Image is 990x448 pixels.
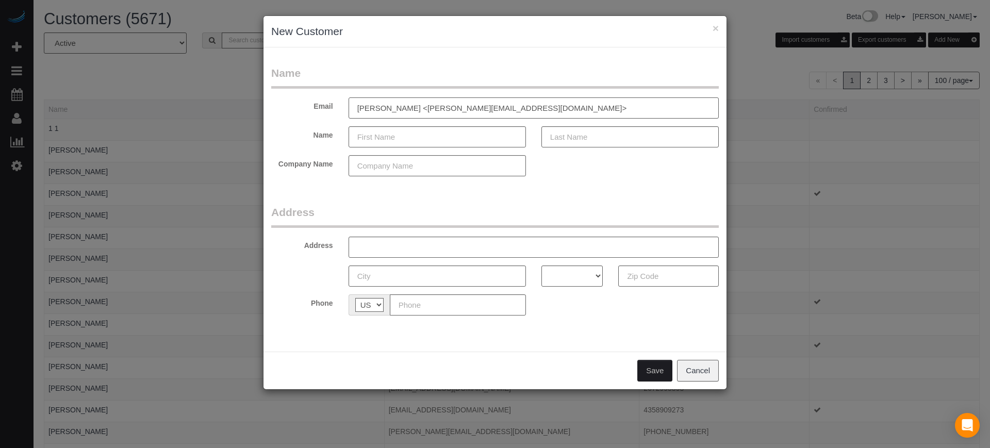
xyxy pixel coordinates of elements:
label: Email [263,97,341,111]
sui-modal: New Customer [263,16,727,389]
button: × [713,23,719,34]
button: Save [637,360,672,381]
input: First Name [349,126,526,147]
legend: Name [271,65,719,89]
label: Name [263,126,341,140]
h3: New Customer [271,24,719,39]
input: Last Name [541,126,719,147]
legend: Address [271,205,719,228]
label: Address [263,237,341,251]
input: Phone [390,294,526,316]
input: Company Name [349,155,526,176]
label: Phone [263,294,341,308]
button: Cancel [677,360,719,381]
label: Company Name [263,155,341,169]
input: City [349,266,526,287]
input: Zip Code [618,266,719,287]
div: Open Intercom Messenger [955,413,980,438]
